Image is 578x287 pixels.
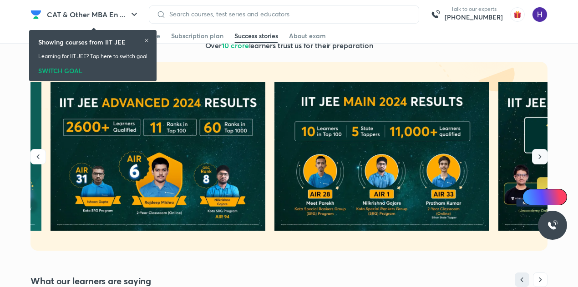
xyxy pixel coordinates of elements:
span: 10 crore [222,40,248,50]
a: [PHONE_NUMBER] [445,13,503,22]
img: Achiever-icon [274,82,489,231]
span: Ai Doubts [537,193,562,201]
a: Success stories [234,29,278,43]
a: Ai Doubts [522,189,567,205]
h5: Over learners trust us for their preparation [30,40,548,51]
div: Subscription plan [171,31,223,40]
img: Achiever-icon [51,82,265,231]
img: ttu [547,220,558,231]
div: About exam [289,31,326,40]
p: Talk to our experts [445,5,503,13]
a: About exam [289,29,326,43]
input: Search courses, test series and educators [166,10,411,18]
img: call-us [426,5,445,24]
img: Company Logo [30,9,41,20]
div: SWITCH GOAL [38,64,147,74]
h6: Showing courses from IIT JEE [38,37,126,47]
img: Hitesh Maheshwari [532,7,548,22]
div: Success stories [234,31,278,40]
p: Learning for IIT JEE? Tap here to switch goal [38,52,147,60]
img: avatar [510,7,525,22]
a: Subscription plan [171,29,223,43]
button: CAT & Other MBA En ... [41,5,145,24]
h4: What our learners are saying [30,275,289,287]
img: Icon [528,193,535,201]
